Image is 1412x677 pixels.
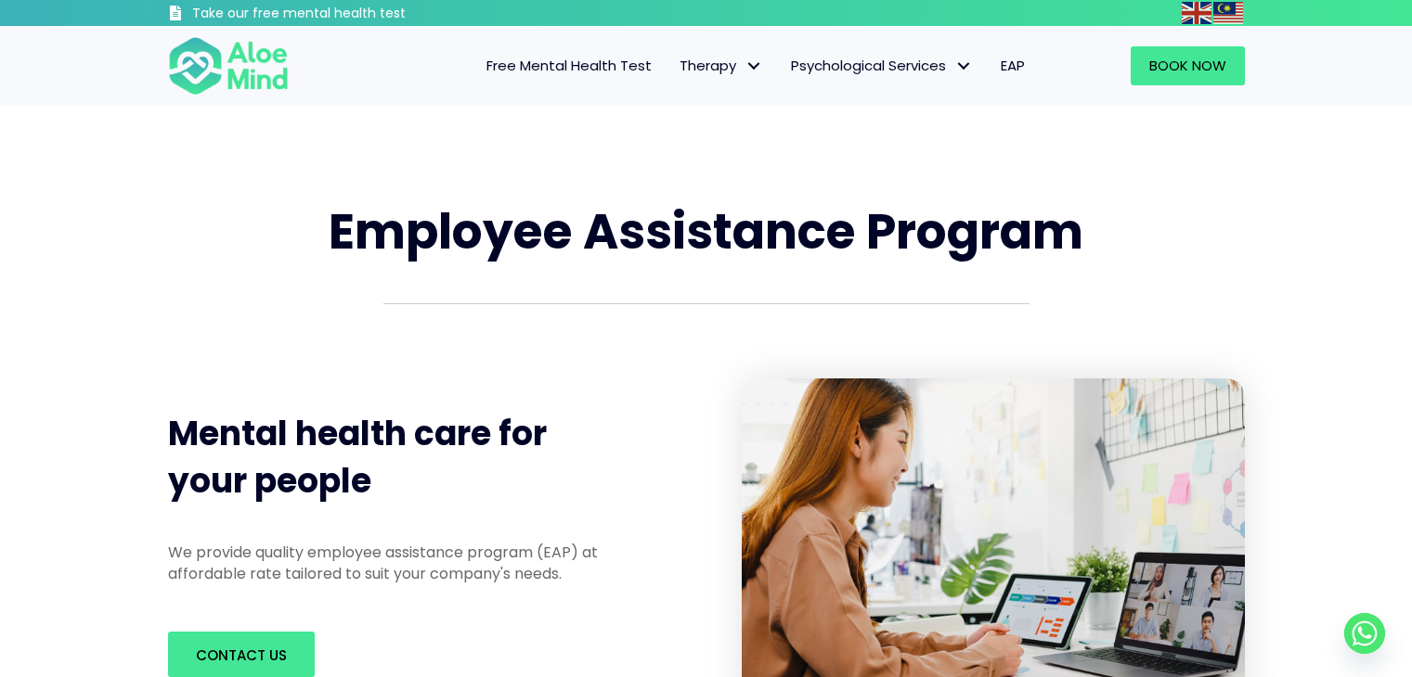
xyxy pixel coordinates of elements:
a: EAP [987,46,1039,85]
span: Free Mental Health Test [486,56,652,75]
a: Contact us [168,632,315,677]
span: Psychological Services [791,56,973,75]
span: Contact us [196,645,287,665]
h3: Take our free mental health test [192,5,505,23]
span: Therapy: submenu [741,53,768,80]
p: We provide quality employee assistance program (EAP) at affordable rate tailored to suit your com... [168,542,630,584]
span: Psychological Services: submenu [951,53,978,80]
span: EAP [1001,56,1025,75]
a: English [1182,2,1213,23]
span: Book Now [1149,56,1226,75]
nav: Menu [313,46,1039,85]
span: Mental health care for your people [168,410,547,504]
img: Aloe mind Logo [168,35,289,96]
span: Employee Assistance Program [329,198,1083,265]
img: ms [1213,2,1243,24]
a: Malay [1213,2,1245,23]
a: Psychological ServicesPsychological Services: submenu [777,46,987,85]
a: Book Now [1131,46,1245,85]
span: Therapy [680,56,763,75]
a: Whatsapp [1344,613,1385,654]
a: TherapyTherapy: submenu [666,46,777,85]
img: en [1182,2,1211,24]
a: Free Mental Health Test [473,46,666,85]
a: Take our free mental health test [168,5,505,26]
